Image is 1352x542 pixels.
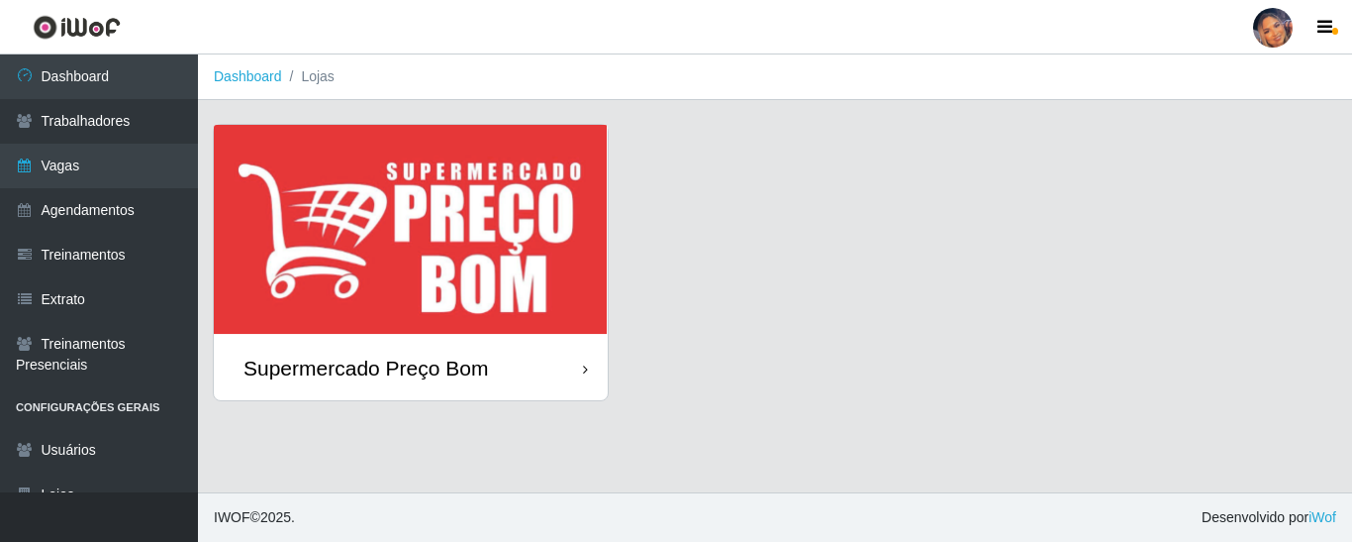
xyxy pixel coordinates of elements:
[198,54,1352,100] nav: breadcrumb
[214,509,250,525] span: IWOF
[214,125,608,400] a: Supermercado Preço Bom
[1202,507,1336,528] span: Desenvolvido por
[33,15,121,40] img: CoreUI Logo
[282,66,335,87] li: Lojas
[214,125,608,336] img: cardImg
[214,507,295,528] span: © 2025 .
[1308,509,1336,525] a: iWof
[243,356,488,380] div: Supermercado Preço Bom
[214,68,282,84] a: Dashboard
